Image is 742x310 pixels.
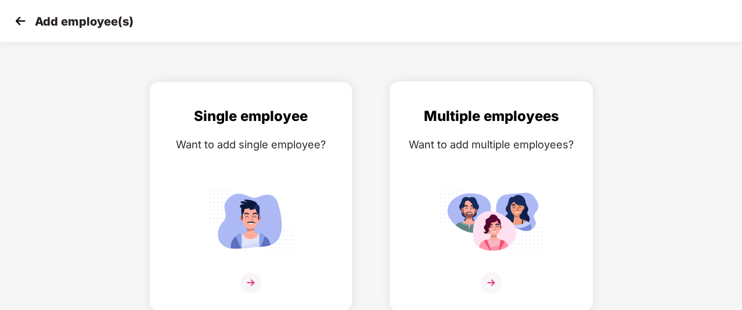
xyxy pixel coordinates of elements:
img: svg+xml;base64,PHN2ZyB4bWxucz0iaHR0cDovL3d3dy53My5vcmcvMjAwMC9zdmciIHdpZHRoPSIzMCIgaGVpZ2h0PSIzMC... [12,12,29,30]
img: svg+xml;base64,PHN2ZyB4bWxucz0iaHR0cDovL3d3dy53My5vcmcvMjAwMC9zdmciIHdpZHRoPSIzNiIgaGVpZ2h0PSIzNi... [481,272,502,293]
div: Want to add single employee? [161,136,340,153]
div: Want to add multiple employees? [402,136,581,153]
img: svg+xml;base64,PHN2ZyB4bWxucz0iaHR0cDovL3d3dy53My5vcmcvMjAwMC9zdmciIGlkPSJTaW5nbGVfZW1wbG95ZWUiIH... [199,184,303,257]
img: svg+xml;base64,PHN2ZyB4bWxucz0iaHR0cDovL3d3dy53My5vcmcvMjAwMC9zdmciIGlkPSJNdWx0aXBsZV9lbXBsb3llZS... [439,184,543,257]
div: Single employee [161,105,340,127]
p: Add employee(s) [35,15,134,28]
div: Multiple employees [402,105,581,127]
img: svg+xml;base64,PHN2ZyB4bWxucz0iaHR0cDovL3d3dy53My5vcmcvMjAwMC9zdmciIHdpZHRoPSIzNiIgaGVpZ2h0PSIzNi... [240,272,261,293]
